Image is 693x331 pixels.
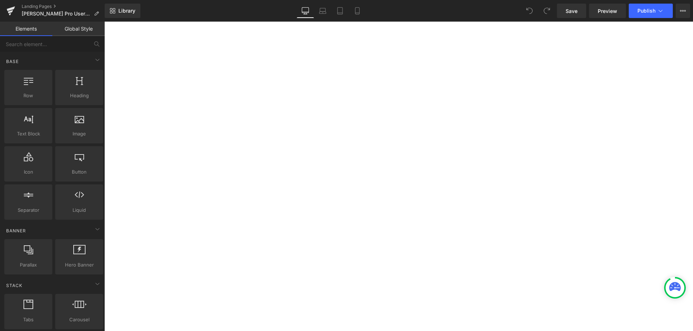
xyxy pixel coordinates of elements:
[57,261,101,269] span: Hero Banner
[6,261,50,269] span: Parallax
[637,8,655,14] span: Publish
[629,4,673,18] button: Publish
[6,168,50,176] span: Icon
[566,7,577,15] span: Save
[314,4,331,18] a: Laptop
[5,282,23,289] span: Stack
[349,4,366,18] a: Mobile
[676,4,690,18] button: More
[57,130,101,138] span: Image
[6,130,50,138] span: Text Block
[57,316,101,323] span: Carousel
[52,22,105,36] a: Global Style
[598,7,617,15] span: Preview
[331,4,349,18] a: Tablet
[57,168,101,176] span: Button
[589,4,626,18] a: Preview
[22,11,91,17] span: [PERSON_NAME] Pro User Guide
[6,316,50,323] span: Tabs
[57,92,101,99] span: Heading
[6,92,50,99] span: Row
[22,4,105,9] a: Landing Pages
[105,4,140,18] a: New Library
[57,206,101,214] span: Liquid
[297,4,314,18] a: Desktop
[5,58,19,65] span: Base
[118,8,135,14] span: Library
[540,4,554,18] button: Redo
[522,4,537,18] button: Undo
[6,206,50,214] span: Separator
[5,227,27,234] span: Banner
